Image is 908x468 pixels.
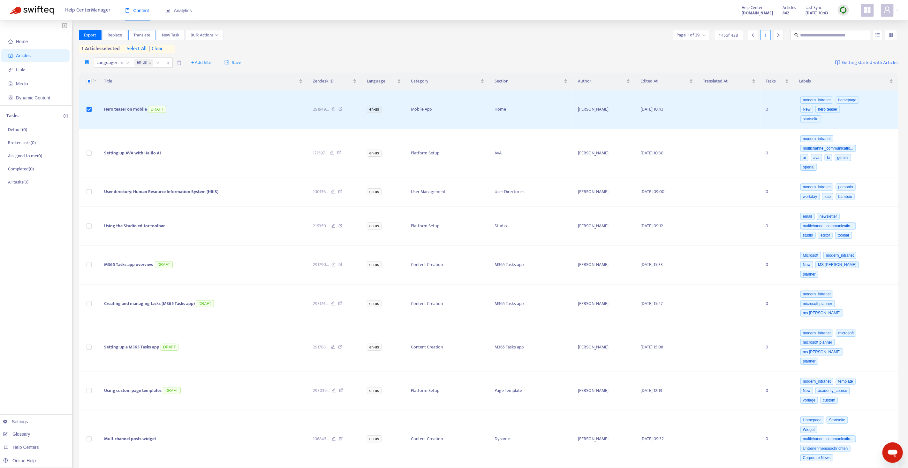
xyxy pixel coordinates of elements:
span: link [8,67,13,72]
td: [PERSON_NAME] [573,129,635,177]
span: Last Sync [806,4,822,11]
th: Tasks [761,73,794,90]
span: Help Centers [13,445,39,450]
td: [PERSON_NAME] [573,371,635,410]
span: studio [800,232,816,239]
span: DRAFT [163,387,181,394]
img: Swifteq [10,6,54,15]
td: User Directories [489,177,573,207]
td: 0 [761,90,794,129]
span: startseite [800,115,821,122]
span: User directory: Human Resource Information System (HRIS) [104,188,218,195]
span: ms [PERSON_NAME] [800,348,843,355]
span: | [149,44,150,53]
p: Broken links ( 0 ) [8,139,36,146]
p: Completed ( 0 ) [8,166,34,172]
span: en-us [367,435,382,442]
span: unordered-list [875,33,880,37]
span: Widget [800,426,817,433]
span: Zendesk ID [313,78,352,85]
td: Platform Setup [406,207,489,246]
span: en-us [367,387,382,394]
span: Author [578,78,625,85]
span: area-chart [166,8,170,13]
p: Tasks [6,112,19,120]
a: Getting started with Articles [835,58,898,68]
td: 0 [761,285,794,324]
td: Studio [489,207,573,246]
span: Getting started with Articles [842,59,898,66]
td: Platform Setup [406,371,489,410]
span: account-book [8,53,13,58]
span: en-us [367,106,382,113]
span: Microsoft [800,252,821,259]
span: microsoft [836,330,857,337]
span: + Add filter [191,59,213,66]
span: Edited At [640,78,688,85]
span: New Task [162,32,179,39]
th: Section [489,73,573,90]
span: Homepage [800,417,824,424]
span: [DATE] 09:12 [640,222,663,230]
span: bamboo [836,193,855,200]
strong: 842 [783,10,789,17]
span: appstore [864,6,871,14]
td: Platform Setup [406,129,489,177]
td: 0 [761,177,794,207]
span: delete [177,60,182,65]
span: DRAFT [148,106,166,113]
span: [DATE] 15:08 [640,343,663,351]
span: modern_intranet [800,183,833,191]
button: Translate [128,30,155,40]
span: home [8,39,13,44]
p: Default ( 0 ) [8,126,27,133]
span: Help Center Manager [65,4,111,16]
span: container [8,96,13,100]
span: Title [104,78,298,85]
span: en-us [367,300,382,307]
span: Tasks [766,78,784,85]
span: 1 - 15 of 428 [719,32,738,39]
button: saveSave [220,58,246,68]
th: Category [406,73,489,90]
span: down [93,79,97,82]
span: save [224,60,229,65]
span: Analytics [166,8,192,13]
td: M365 Tasks app [489,246,573,285]
th: Title [99,73,308,90]
span: left [751,33,755,37]
span: en-us [367,222,382,230]
span: Corporate News [800,454,833,461]
span: microsoft planner [800,300,835,307]
button: + Add filter [186,58,218,68]
span: 291949 ... [313,106,329,113]
td: Mobile App [406,90,489,129]
td: AVA [489,129,573,177]
span: [DATE] 09:32 [640,435,664,442]
span: close [148,61,152,64]
span: multichannel_communicatio... [800,435,856,442]
td: M365 Tasks app [489,285,573,324]
td: Page Template [489,371,573,410]
span: [DATE] 12:13 [640,387,662,394]
a: [DOMAIN_NAME] [742,9,773,17]
span: modern_intranet [800,330,833,337]
span: hero teaser [815,106,840,113]
span: modern_intranet [800,291,833,298]
span: Articles [783,4,796,11]
span: sap [822,193,833,200]
span: DRAFT [161,344,178,351]
th: Zendesk ID [308,73,362,90]
span: Setting up AVA with Haiilo AI [104,149,161,157]
span: [DATE] 10:43 [640,105,663,113]
span: en-us [134,59,153,66]
span: 216350 ... [313,222,329,230]
span: New [800,387,813,394]
span: ki [825,154,833,161]
button: Replace [102,30,127,40]
div: 1 [760,30,771,40]
p: All tasks ( 0 ) [8,179,28,185]
button: Bulk Actionsdown [186,30,223,40]
a: Online Help [3,458,36,463]
span: [DATE] 15:27 [640,300,663,307]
